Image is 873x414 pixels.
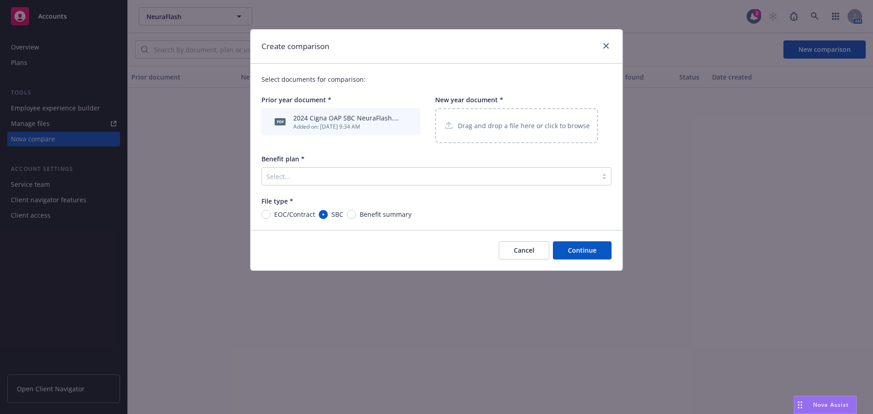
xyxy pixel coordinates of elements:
[435,108,598,143] div: Drag and drop a file here or click to browse
[261,155,305,163] span: Benefit plan *
[499,241,549,259] button: Cancel
[261,210,271,219] input: EOC/Contract
[274,209,315,219] span: EOC/Contract
[458,121,590,130] p: Drag and drop a file here or click to browse
[319,210,328,219] input: SBC
[261,95,331,104] span: Prior year document *
[261,75,612,84] p: Select documents for comparison:
[601,40,612,51] a: close
[261,197,293,205] span: File type *
[794,396,806,414] div: Drag to move
[813,401,849,409] span: Nova Assist
[293,113,401,123] div: 2024 Cigna OAP SBC NeuraFlash.pdf
[794,396,857,414] button: Nova Assist
[261,40,329,52] h1: Create comparison
[293,123,401,130] div: Added on: [DATE] 9:34 AM
[435,95,503,104] span: New year document *
[275,118,286,125] span: pdf
[404,117,411,127] button: archive file
[553,241,612,259] button: Continue
[331,209,343,219] span: SBC
[347,210,356,219] input: Benefit summary
[360,209,411,219] span: Benefit summary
